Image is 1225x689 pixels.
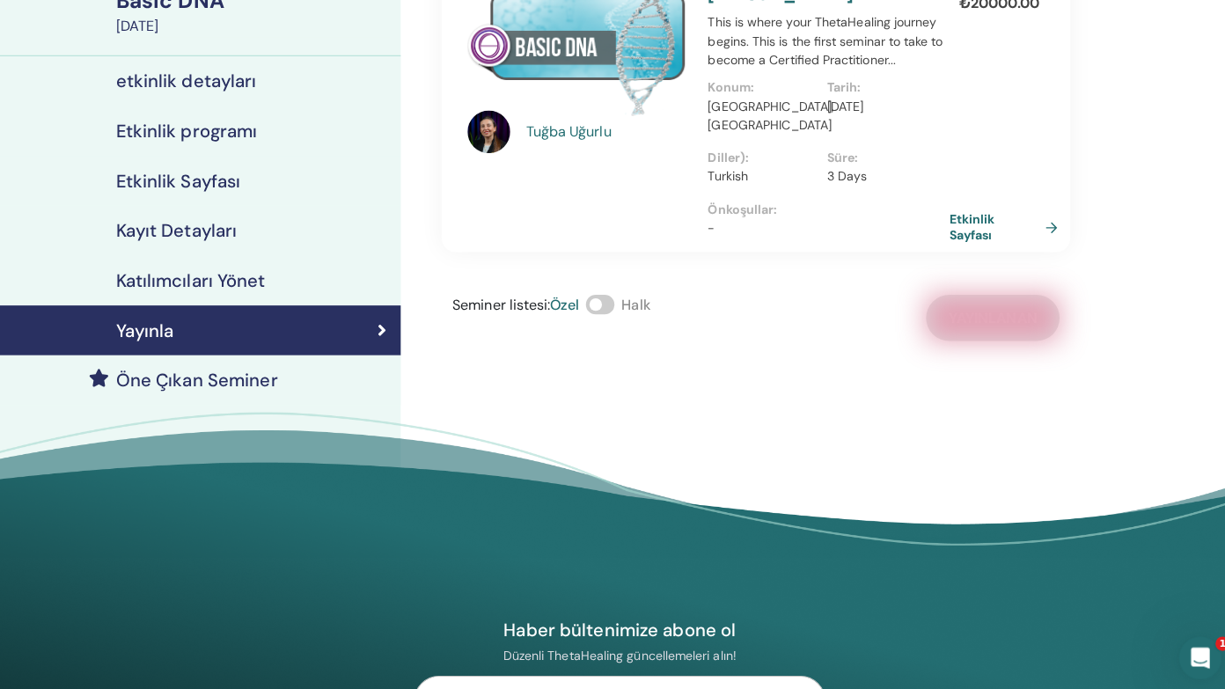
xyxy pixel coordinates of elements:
p: [DATE] [818,96,925,114]
p: Konum : [700,77,807,96]
p: Önkoşullar : [700,198,935,216]
img: default.jpg [462,109,504,151]
span: Seminer listesi : [447,292,544,311]
div: [DATE] [114,16,385,37]
h4: Haber bültenimize abone ol [409,611,816,634]
iframe: Intercom live chat [1165,629,1207,671]
h4: Yayınla [114,316,172,337]
span: Halk [614,292,642,311]
h4: Katılımcıları Yönet [114,267,262,288]
span: 1 [1201,629,1215,643]
h4: Kayıt Detayları [114,217,234,238]
h4: Öne Çıkan Seminer [114,365,275,386]
h4: Etkinlik programı [114,119,254,140]
p: Turkish [700,165,807,184]
p: Süre : [818,147,925,165]
p: Tarih : [818,77,925,96]
p: Düzenli ThetaHealing güncellemeleri alın! [409,640,816,656]
h4: Etkinlik Sayfası [114,168,238,189]
p: This is where your ThetaHealing journey begins. This is the first seminar to take to become a Cer... [700,13,935,69]
p: - [700,216,935,235]
p: Diller) : [700,147,807,165]
span: Özel [544,292,572,311]
a: Etkinlik Sayfası [938,209,1053,240]
p: [GEOGRAPHIC_DATA], [GEOGRAPHIC_DATA] [700,96,807,133]
p: 3 Days [818,165,925,184]
a: Tuğba Uğurlu [520,120,683,141]
h4: etkinlik detayları [114,70,253,91]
